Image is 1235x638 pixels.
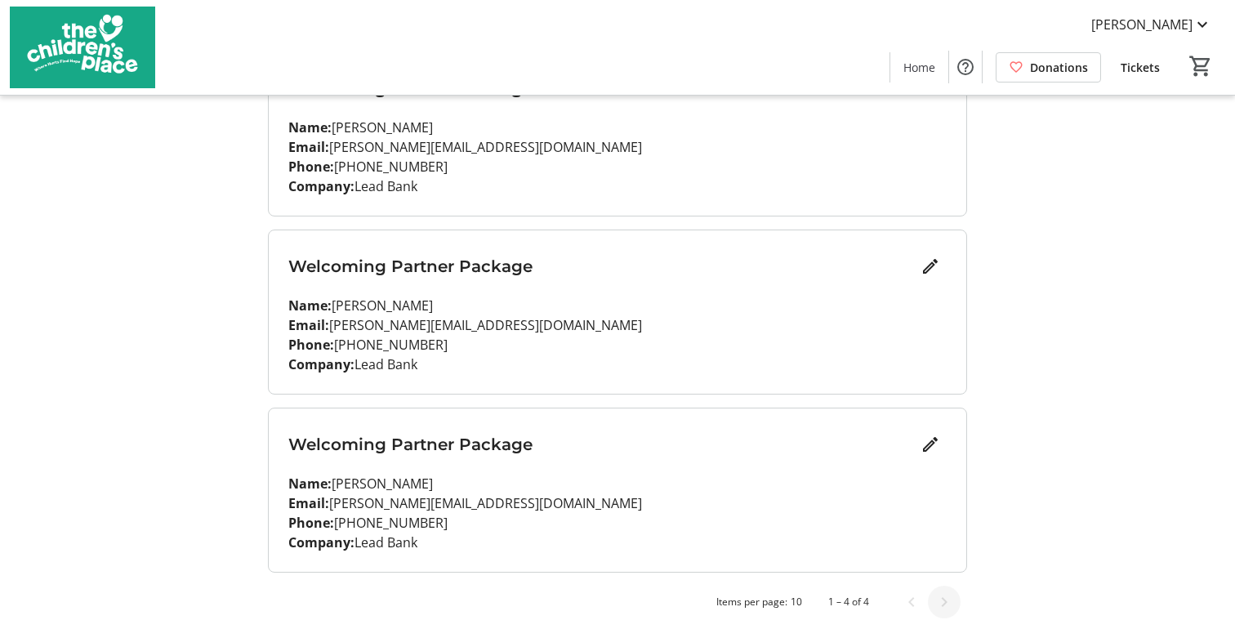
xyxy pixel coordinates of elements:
p: [PHONE_NUMBER] [288,335,947,355]
p: [PERSON_NAME][EMAIL_ADDRESS][DOMAIN_NAME] [288,493,947,513]
strong: Name: [288,118,332,136]
button: Edit [914,428,947,461]
strong: Company: [288,177,354,195]
button: Edit [914,250,947,283]
div: 1 – 4 of 4 [828,595,869,609]
p: Lead Bank [288,533,947,552]
p: [PERSON_NAME] [288,474,947,493]
p: [PHONE_NUMBER] [288,513,947,533]
p: [PERSON_NAME][EMAIL_ADDRESS][DOMAIN_NAME] [288,137,947,157]
strong: Email: [288,138,329,156]
strong: Email: [288,316,329,334]
strong: Name: [288,475,332,493]
button: Next page [928,586,961,618]
h3: Welcoming Partner Package [288,432,914,457]
span: Donations [1030,59,1088,76]
div: Items per page: [716,595,787,609]
button: Help [949,51,982,83]
p: [PHONE_NUMBER] [288,157,947,176]
div: 10 [791,595,802,609]
h3: Welcoming Partner Package [288,254,914,279]
img: The Children's Place's Logo [10,7,155,88]
a: Donations [996,52,1101,83]
a: Home [890,52,948,83]
strong: Phone: [288,158,334,176]
button: Cart [1186,51,1215,81]
strong: Phone: [288,336,334,354]
strong: Name: [288,297,332,315]
strong: Email: [288,494,329,512]
p: [PERSON_NAME] [288,118,947,137]
strong: Company: [288,533,354,551]
p: [PERSON_NAME][EMAIL_ADDRESS][DOMAIN_NAME] [288,315,947,335]
span: [PERSON_NAME] [1091,15,1193,34]
mat-paginator: Select page [268,586,967,618]
span: Home [903,59,935,76]
span: Tickets [1121,59,1160,76]
button: [PERSON_NAME] [1078,11,1225,38]
p: [PERSON_NAME] [288,296,947,315]
p: Lead Bank [288,176,947,196]
a: Tickets [1108,52,1173,83]
strong: Company: [288,355,354,373]
button: Previous page [895,586,928,618]
p: Lead Bank [288,355,947,374]
strong: Phone: [288,514,334,532]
